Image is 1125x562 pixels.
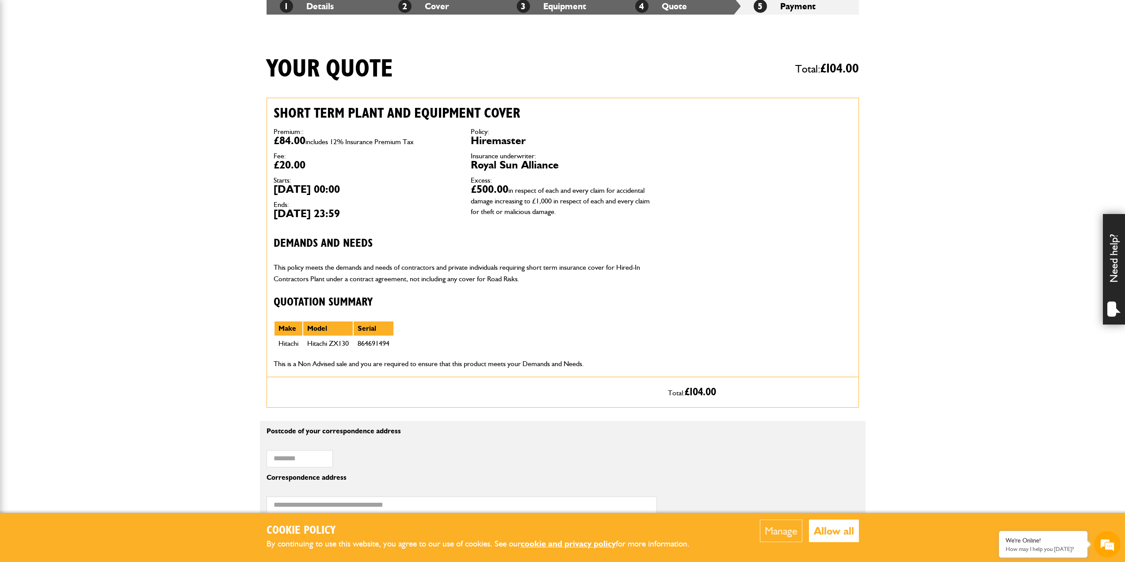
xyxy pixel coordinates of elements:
[471,160,655,170] dd: Royal Sun Alliance
[274,184,458,195] dd: [DATE] 00:00
[1006,546,1081,552] p: How may I help you today?
[145,4,166,26] div: Minimize live chat window
[120,272,160,284] em: Start Chat
[1006,537,1081,544] div: We're Online!
[274,262,655,284] p: This policy meets the demands and needs of contractors and private individuals requiring short te...
[690,387,716,398] span: 104.00
[471,186,650,216] span: in respect of each and every claim for accidental damage increasing to £1,000 in respect of each ...
[11,82,161,101] input: Enter your last name
[303,321,353,336] th: Model
[46,50,149,61] div: Chat with us now
[274,128,458,135] dt: Premium::
[826,62,859,75] span: 104.00
[521,539,616,549] a: cookie and privacy policy
[274,177,458,184] dt: Starts:
[668,384,852,401] p: Total:
[274,201,458,208] dt: Ends:
[305,138,414,146] span: includes 12% Insurance Premium Tax
[517,1,586,11] a: 3Equipment
[471,153,655,160] dt: Insurance underwriter:
[471,184,655,216] dd: £500.00
[353,321,394,336] th: Serial
[11,160,161,265] textarea: Type your message and hit 'Enter'
[274,105,655,122] h2: Short term plant and equipment cover
[471,135,655,146] dd: Hiremaster
[809,520,859,542] button: Allow all
[685,387,716,398] span: £
[274,296,655,310] h3: Quotation Summary
[820,62,859,75] span: £
[267,54,393,84] h1: Your quote
[267,524,704,538] h2: Cookie Policy
[280,1,334,11] a: 1Details
[267,474,657,481] p: Correspondence address
[274,237,655,251] h3: Demands and needs
[471,177,655,184] dt: Excess:
[267,537,704,551] p: By continuing to use this website, you agree to our use of cookies. See our for more information.
[274,153,458,160] dt: Fee:
[274,358,655,370] p: This is a Non Advised sale and you are required to ensure that this product meets your Demands an...
[353,336,394,351] td: 864691494
[274,160,458,170] dd: £20.00
[303,336,353,351] td: Hitachi ZX130
[1103,214,1125,325] div: Need help?
[274,135,458,146] dd: £84.00
[267,428,657,435] p: Postcode of your correspondence address
[11,108,161,127] input: Enter your email address
[471,128,655,135] dt: Policy:
[398,1,449,11] a: 2Cover
[760,520,802,542] button: Manage
[795,59,859,79] span: Total:
[15,49,37,61] img: d_20077148190_company_1631870298795_20077148190
[11,134,161,153] input: Enter your phone number
[274,336,303,351] td: Hitachi
[274,208,458,219] dd: [DATE] 23:59
[274,321,303,336] th: Make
